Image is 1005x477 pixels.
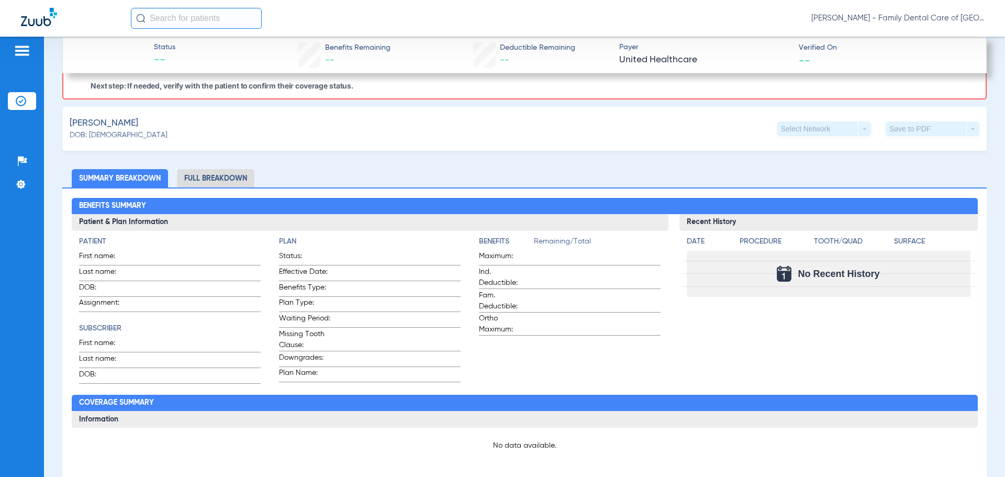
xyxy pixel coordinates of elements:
[479,290,530,312] span: Fam. Deductible:
[79,282,130,296] span: DOB:
[894,236,970,247] h4: Surface
[325,42,390,53] span: Benefits Remaining
[177,169,254,187] li: Full Breakdown
[479,236,534,247] h4: Benefits
[72,169,168,187] li: Summary Breakdown
[72,214,668,231] h3: Patient & Plan Information
[21,8,57,26] img: Zuub Logo
[131,8,262,29] input: Search for patients
[777,266,791,282] img: Calendar
[479,251,530,265] span: Maximum:
[14,45,30,57] img: hamburger-icon
[154,42,175,53] span: Status
[479,236,534,251] app-breakdown-title: Benefits
[798,269,879,279] span: No Recent History
[279,329,330,351] span: Missing Tooth Clause:
[814,236,890,247] h4: Tooth/Quad
[534,236,661,251] span: Remaining/Total
[154,53,175,68] span: --
[136,14,146,23] img: Search Icon
[79,323,261,334] h4: Subscriber
[79,236,261,247] h4: Patient
[279,282,330,296] span: Benefits Type:
[79,267,130,281] span: Last name:
[72,411,978,428] h3: Information
[91,81,384,90] p: Next step: If needed, verify with the patient to confirm their coverage status.
[79,297,130,312] span: Assignment:
[79,369,130,383] span: DOB:
[811,13,984,24] span: [PERSON_NAME] - Family Dental Care of [GEOGRAPHIC_DATA]
[279,352,330,367] span: Downgrades:
[279,313,330,327] span: Waiting Period:
[70,117,138,130] span: [PERSON_NAME]
[619,42,790,53] span: Payer
[79,353,130,368] span: Last name:
[740,236,811,251] app-breakdown-title: Procedure
[687,236,731,251] app-breakdown-title: Date
[279,236,461,247] h4: Plan
[799,42,969,53] span: Verified On
[500,42,575,53] span: Deductible Remaining
[72,198,978,215] h2: Benefits Summary
[894,236,970,251] app-breakdown-title: Surface
[72,395,978,412] h2: Coverage Summary
[79,440,970,451] p: No data available.
[79,251,130,265] span: First name:
[70,130,167,141] span: DOB: [DEMOGRAPHIC_DATA]
[500,56,509,65] span: --
[279,267,330,281] span: Effective Date:
[814,236,890,251] app-breakdown-title: Tooth/Quad
[687,236,731,247] h4: Date
[479,313,530,335] span: Ortho Maximum:
[279,368,330,382] span: Plan Name:
[279,297,330,312] span: Plan Type:
[740,236,811,247] h4: Procedure
[799,54,810,65] span: --
[325,56,334,65] span: --
[279,251,330,265] span: Status:
[619,53,790,66] span: United Healthcare
[679,214,978,231] h3: Recent History
[79,338,130,352] span: First name:
[479,267,530,289] span: Ind. Deductible:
